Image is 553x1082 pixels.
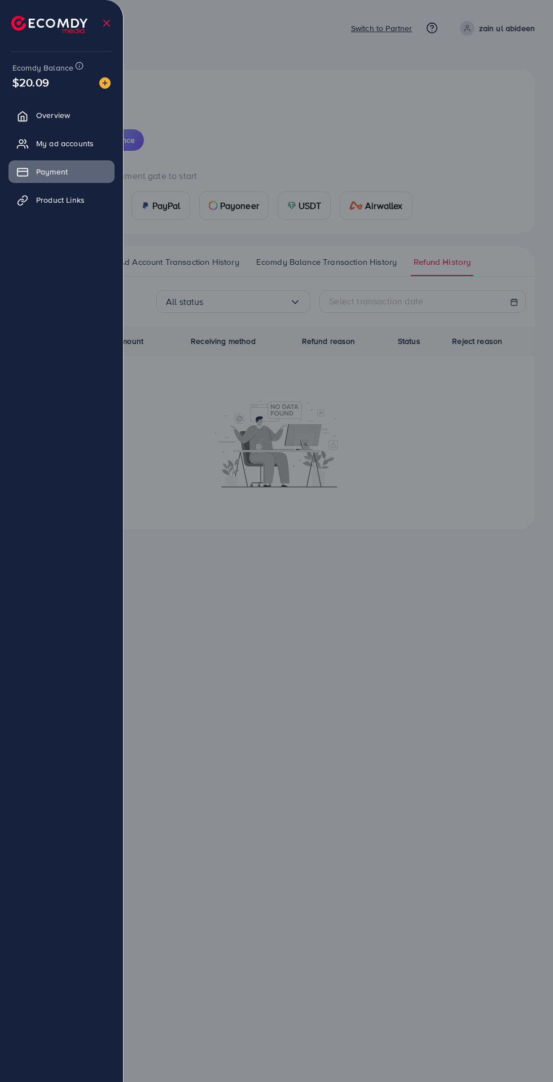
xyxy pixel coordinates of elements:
span: My ad accounts [36,138,94,149]
a: Overview [8,104,115,126]
a: Payment [8,160,115,183]
span: $20.09 [12,74,49,90]
a: My ad accounts [8,132,115,155]
span: Overview [36,110,70,121]
span: Ecomdy Balance [12,62,73,73]
img: image [99,77,111,89]
span: Product Links [36,194,85,206]
span: Payment [36,166,68,177]
a: Product Links [8,189,115,211]
img: logo [11,16,87,33]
